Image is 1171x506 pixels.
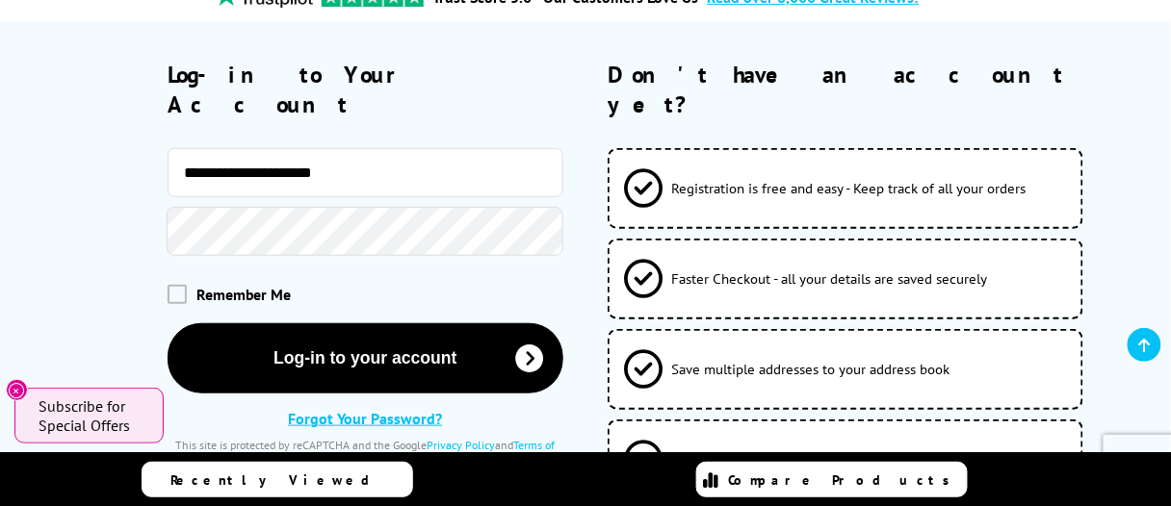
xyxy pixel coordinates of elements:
a: Recently Viewed [142,462,413,497]
a: Privacy Policy [427,438,495,452]
span: Faster Checkout - all your details are saved securely [672,269,988,288]
button: Log-in to your account [168,323,563,393]
span: Subscribe for Special Offers [39,396,144,435]
span: Quickly find or re-order your cartridges [672,450,909,468]
span: Registration is free and easy - Keep track of all your orders [672,179,1027,197]
h2: Don't have an account yet? [608,60,1136,119]
a: Forgot Your Password? [288,409,442,428]
div: This site is protected by reCAPTCHA and the Google and apply. [168,438,563,467]
a: Compare Products [696,462,968,497]
h2: Log-in to Your Account [168,60,563,119]
span: Compare Products [728,471,961,489]
span: Save multiple addresses to your address book [672,360,950,378]
button: Close [6,379,28,401]
span: Recently Viewed [170,471,389,489]
span: Remember Me [196,285,292,304]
